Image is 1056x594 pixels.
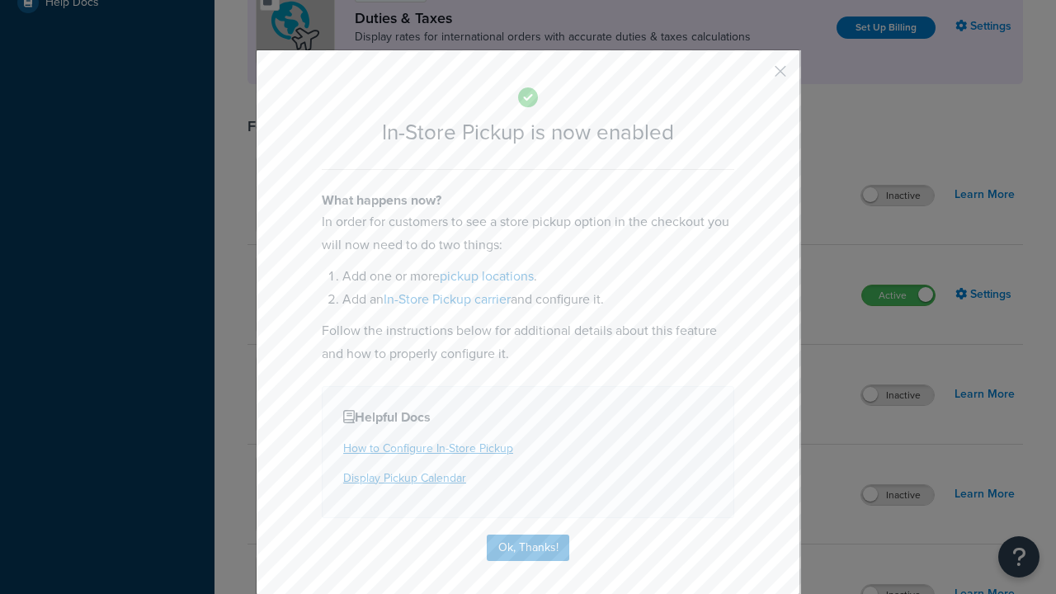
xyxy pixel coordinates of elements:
[322,120,734,144] h2: In-Store Pickup is now enabled
[487,535,569,561] button: Ok, Thanks!
[343,408,713,427] h4: Helpful Docs
[322,210,734,257] p: In order for customers to see a store pickup option in the checkout you will now need to do two t...
[322,191,734,210] h4: What happens now?
[342,288,734,311] li: Add an and configure it.
[343,469,466,487] a: Display Pickup Calendar
[440,266,534,285] a: pickup locations
[343,440,513,457] a: How to Configure In-Store Pickup
[384,290,511,309] a: In-Store Pickup carrier
[342,265,734,288] li: Add one or more .
[322,319,734,365] p: Follow the instructions below for additional details about this feature and how to properly confi...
